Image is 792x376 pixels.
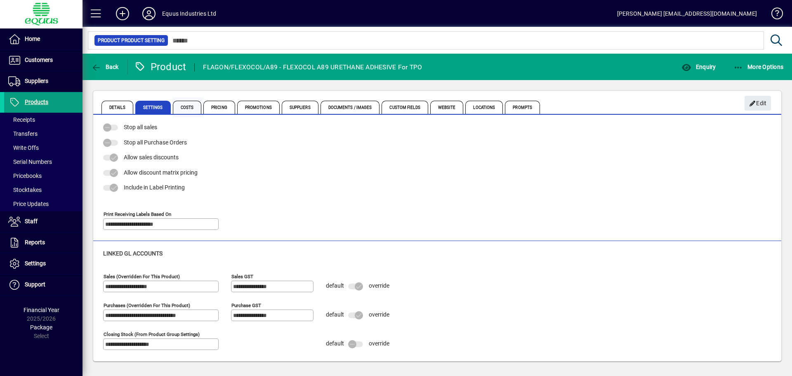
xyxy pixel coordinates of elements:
a: Reports [4,232,82,253]
button: Edit [745,96,771,111]
mat-label: Purchase GST [231,302,261,308]
div: FLAGON/FLEXOCOL/A89 - FLEXOCOL A89 URETHANE ADHESIVE For TPO [203,61,422,74]
span: Allow sales discounts [124,154,179,161]
a: Support [4,274,82,295]
span: override [369,340,389,347]
a: Price Updates [4,197,82,211]
span: Price Updates [8,201,49,207]
div: Product [134,60,186,73]
mat-label: Print Receiving Labels Based On [104,211,171,217]
span: Details [101,101,133,114]
a: Settings [4,253,82,274]
span: Settings [135,101,171,114]
span: Costs [173,101,202,114]
a: Write Offs [4,141,82,155]
span: Edit [749,97,767,110]
button: Profile [136,6,162,21]
span: Stocktakes [8,187,42,193]
div: [PERSON_NAME] [EMAIL_ADDRESS][DOMAIN_NAME] [617,7,757,20]
span: Enquiry [681,64,716,70]
button: More Options [731,59,786,74]
span: Locations [465,101,503,114]
span: Package [30,324,52,331]
span: Website [430,101,464,114]
button: Add [109,6,136,21]
span: Promotions [237,101,280,114]
div: Equus Industries Ltd [162,7,217,20]
span: More Options [733,64,784,70]
span: Transfers [8,130,38,137]
mat-label: Purchases (overridden for this product) [104,302,190,308]
span: Products [25,99,48,105]
span: Product Product Setting [98,36,165,45]
span: Custom Fields [382,101,428,114]
a: Knowledge Base [765,2,782,28]
span: Reports [25,239,45,246]
span: Back [91,64,119,70]
span: Linked GL accounts [103,250,163,257]
span: default [326,311,344,318]
span: Customers [25,57,53,63]
mat-label: Closing stock (from product group settings) [104,331,200,337]
span: Suppliers [282,101,318,114]
span: Write Offs [8,144,39,151]
span: Prompts [505,101,540,114]
span: Stop all Purchase Orders [124,139,187,146]
span: override [369,282,389,289]
span: default [326,282,344,289]
a: Home [4,29,82,50]
a: Stocktakes [4,183,82,197]
button: Enquiry [679,59,718,74]
span: Pricebooks [8,173,42,179]
app-page-header-button: Back [82,59,128,74]
span: Suppliers [25,78,48,84]
span: Settings [25,260,46,267]
a: Receipts [4,113,82,127]
a: Serial Numbers [4,155,82,169]
span: Support [25,281,45,288]
a: Transfers [4,127,82,141]
span: Serial Numbers [8,158,52,165]
a: Staff [4,211,82,232]
span: Documents / Images [321,101,380,114]
span: Pricing [203,101,235,114]
span: default [326,340,344,347]
a: Customers [4,50,82,71]
mat-label: Sales GST [231,273,253,279]
span: Stop all sales [124,124,157,130]
span: Financial Year [24,307,59,313]
span: Allow discount matrix pricing [124,169,198,176]
span: Include in Label Printing [124,184,185,191]
mat-label: Sales (overridden for this product) [104,273,180,279]
span: Staff [25,218,38,225]
a: Pricebooks [4,169,82,183]
span: Home [25,35,40,42]
span: Receipts [8,116,35,123]
span: override [369,311,389,318]
button: Back [89,59,121,74]
a: Suppliers [4,71,82,92]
